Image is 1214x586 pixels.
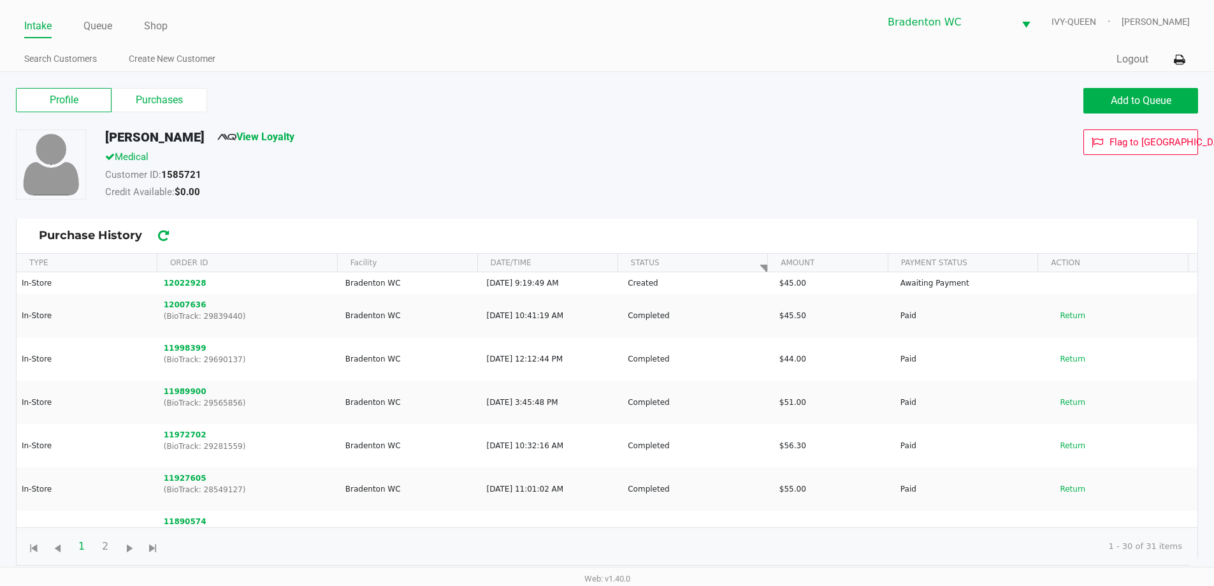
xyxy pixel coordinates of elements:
td: Paid [895,381,1046,424]
a: Queue [83,17,112,35]
td: $55.00 [774,467,895,511]
td: [DATE] 10:32:16 AM [481,424,623,467]
span: Go to the previous page [50,541,66,557]
button: 11890574 [164,516,206,527]
div: Data table [17,254,1197,528]
td: Completed [622,467,774,511]
button: Return [1051,436,1094,456]
td: [DATE] 3:45:48 PM [481,381,623,424]
strong: 1585721 [161,169,201,180]
span: Go to the first page [26,541,42,557]
a: Intake [24,17,52,35]
span: Page 1 [69,534,94,559]
p: (BioTrack: 29839440) [164,311,335,322]
td: [DATE] 4:49:06 PM [481,511,623,554]
td: In-Store [17,272,158,294]
td: Paid [895,467,1046,511]
td: Created [622,272,774,294]
span: IVY-QUEEN [1051,15,1122,29]
td: $51.00 [774,381,895,424]
span: Web: v1.40.0 [584,574,630,583]
div: Customer ID: [96,168,837,186]
td: $44.00 [774,337,895,381]
td: Bradenton WC [340,294,481,337]
td: Bradenton WC [340,511,481,554]
td: [DATE] 10:41:19 AM [481,294,623,337]
td: In-Store [17,294,158,337]
button: Logout [1116,52,1148,67]
p: (BioTrack: 29565856) [164,397,335,409]
td: In-Store [17,424,158,467]
td: [DATE] 12:12:44 PM [481,337,623,381]
p: (BioTrack: 29690137) [164,354,335,365]
td: Completed [622,294,774,337]
td: In-Store [17,511,158,554]
span: Go to the last page [145,541,161,557]
td: [DATE] 9:19:49 AM [481,272,623,294]
td: Bradenton WC [340,337,481,381]
button: 11972702 [164,429,206,441]
td: Bradenton WC [340,272,481,294]
button: 12022928 [164,277,206,289]
td: [DATE] 11:01:02 AM [481,467,623,511]
span: PAYMENT STATUS [901,257,967,268]
span: Go to the next page [122,541,138,557]
button: Flag to [GEOGRAPHIC_DATA] [1083,129,1198,155]
span: Go to the last page [141,533,165,557]
button: 11989900 [164,386,206,397]
td: Bradenton WC [340,424,481,467]
span: [PERSON_NAME] [1122,15,1190,29]
span: Go to the next page [117,533,141,557]
span: Go to the first page [22,533,46,557]
td: Paid [895,337,1046,381]
td: Paid [895,424,1046,467]
div: Credit Available: [96,185,837,203]
button: Return [1051,522,1094,543]
button: Return [1051,305,1094,326]
p: (BioTrack: 28549127) [164,484,335,495]
a: Page navigation, page {currentPage} of {totalPages} [755,253,775,263]
td: Completed [622,511,774,554]
span: Go to the previous page [45,533,69,557]
span: Facility [350,257,377,268]
a: Search Customers [24,51,97,67]
span: DATE/TIME [491,257,531,268]
a: View Loyalty [217,131,294,143]
td: Completed [622,337,774,381]
a: Create New Customer [129,51,215,67]
td: $56.30 [774,424,895,467]
strong: $0.00 [175,186,200,198]
button: Add to Queue [1083,88,1198,114]
td: Awaiting Payment [895,272,1046,294]
td: Paid [895,511,1046,554]
p: (BioTrack: 29281559) [164,441,335,452]
button: 11927605 [164,472,206,484]
td: Completed [622,381,774,424]
td: Paid [895,294,1046,337]
label: Purchases [112,88,207,112]
span: STATUS [631,257,660,268]
button: 11998399 [164,342,206,354]
td: Completed [622,424,774,467]
span: AMOUNT [781,257,814,268]
td: Bradenton WC [340,467,481,511]
td: $130.50 [774,511,895,554]
span: Purchase History [39,227,1175,244]
td: Bradenton WC [340,381,481,424]
button: Select [1014,7,1038,37]
th: ACTION [1037,254,1188,272]
button: Return [1051,392,1094,413]
div: Medical [96,150,837,168]
td: In-Store [17,467,158,511]
button: 12007636 [164,299,206,311]
td: $45.00 [774,272,895,294]
td: In-Store [17,337,158,381]
td: In-Store [17,381,158,424]
span: ORDER ID [165,252,329,274]
span: Add to Queue [1111,94,1171,106]
button: Return [1051,349,1094,369]
span: Bradenton WC [888,15,1006,30]
span: TYPE [29,257,48,268]
td: $45.50 [774,294,895,337]
kendo-pager-info: 1 - 30 of 31 items [175,540,1182,553]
